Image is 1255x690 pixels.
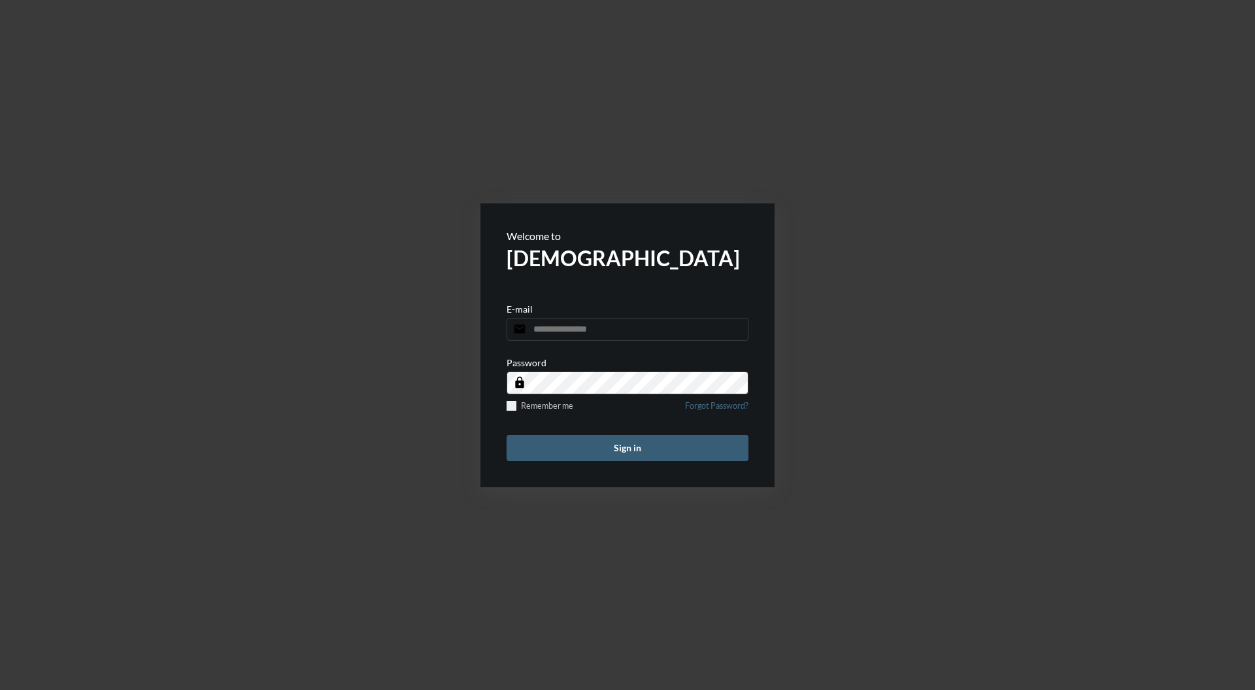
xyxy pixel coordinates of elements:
a: Forgot Password? [685,401,748,419]
p: Welcome to [507,230,748,242]
p: Password [507,357,546,368]
button: Sign in [507,435,748,461]
h2: [DEMOGRAPHIC_DATA] [507,245,748,271]
label: Remember me [507,401,573,411]
p: E-mail [507,303,533,315]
